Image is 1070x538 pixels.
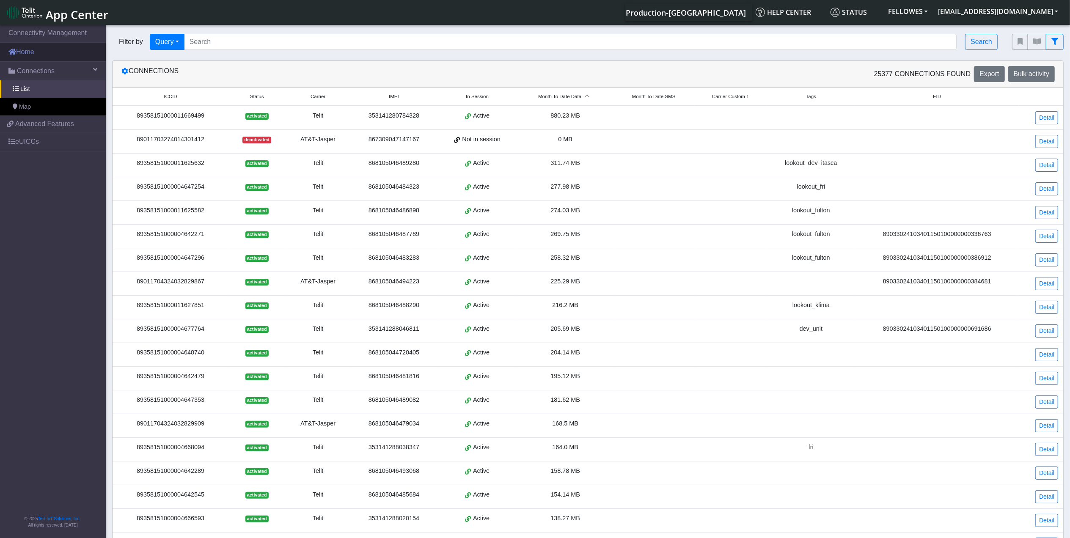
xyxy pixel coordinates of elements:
[473,467,490,476] span: Active
[473,372,490,381] span: Active
[860,277,1014,286] div: 89033024103401150100000000384681
[756,8,811,17] span: Help center
[356,135,432,144] div: 867309047147167
[356,490,432,500] div: 868105046485684
[979,70,999,77] span: Export
[356,467,432,476] div: 868105046493068
[550,325,580,332] span: 205.69 MB
[473,443,490,452] span: Active
[933,93,941,100] span: EID
[290,206,345,215] div: Telit
[550,467,580,474] span: 158.78 MB
[118,419,223,428] div: 89011704324032829909
[965,34,998,50] button: Search
[1035,277,1058,290] a: Detail
[1035,159,1058,172] a: Detail
[1012,34,1064,50] div: fitlers menu
[245,160,269,167] span: activated
[290,324,345,334] div: Telit
[1035,467,1058,480] a: Detail
[245,397,269,404] span: activated
[118,395,223,405] div: 89358151000004647353
[806,93,816,100] span: Tags
[632,93,676,100] span: Month To Date SMS
[772,159,850,168] div: lookout_dev_itasca
[552,302,578,308] span: 216.2 MB
[473,253,490,263] span: Active
[290,277,345,286] div: AT&T-Jasper
[290,111,345,121] div: Telit
[118,324,223,334] div: 89358151000004677764
[466,93,489,100] span: In Session
[538,93,581,100] span: Month To Date Data
[118,301,223,310] div: 89358151000011627851
[17,66,55,76] span: Connections
[356,301,432,310] div: 868105046488290
[118,443,223,452] div: 89358151000004668094
[7,6,42,19] img: logo-telit-cinterion-gw-new.png
[1035,182,1058,195] a: Detail
[19,102,31,112] span: Map
[356,277,432,286] div: 868105046494223
[356,159,432,168] div: 868105046489280
[462,135,500,144] span: Not in session
[245,350,269,357] span: activated
[473,395,490,405] span: Active
[1035,395,1058,409] a: Detail
[752,4,827,21] a: Help center
[772,182,850,192] div: lookout_fri
[1014,70,1049,77] span: Bulk activity
[1035,514,1058,527] a: Detail
[473,490,490,500] span: Active
[550,207,580,214] span: 274.03 MB
[550,373,580,379] span: 195.12 MB
[245,113,269,120] span: activated
[356,419,432,428] div: 868105046479034
[473,324,490,334] span: Active
[245,208,269,214] span: activated
[550,231,580,237] span: 269.75 MB
[356,514,432,523] div: 353141288020154
[245,373,269,380] span: activated
[550,278,580,285] span: 225.29 MB
[1035,324,1058,338] a: Detail
[974,66,1004,82] button: Export
[558,136,572,143] span: 0 MB
[550,254,580,261] span: 258.32 MB
[290,182,345,192] div: Telit
[118,490,223,500] div: 89358151000004642545
[118,111,223,121] div: 89358151000011669499
[772,301,850,310] div: lookout_klima
[860,253,1014,263] div: 89033024103401150100000000386912
[933,4,1063,19] button: [EMAIL_ADDRESS][DOMAIN_NAME]
[550,491,580,498] span: 154.14 MB
[473,348,490,357] span: Active
[245,279,269,285] span: activated
[473,111,490,121] span: Active
[245,421,269,428] span: activated
[112,37,150,47] span: Filter by
[1035,253,1058,266] a: Detail
[550,515,580,522] span: 138.27 MB
[245,302,269,309] span: activated
[831,8,840,17] img: status.svg
[245,468,269,475] span: activated
[290,467,345,476] div: Telit
[164,93,177,100] span: ICCID
[874,69,971,79] span: 25377 Connections found
[290,395,345,405] div: Telit
[245,255,269,262] span: activated
[772,230,850,239] div: lookout_fulton
[772,206,850,215] div: lookout_fulton
[118,372,223,381] div: 89358151000004642479
[245,516,269,522] span: activated
[772,443,850,452] div: fri
[473,301,490,310] span: Active
[550,396,580,403] span: 181.62 MB
[550,183,580,190] span: 277.98 MB
[245,326,269,333] span: activated
[150,34,184,50] button: Query
[356,348,432,357] div: 868105044720405
[550,159,580,166] span: 311.74 MB
[356,182,432,192] div: 868105046484323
